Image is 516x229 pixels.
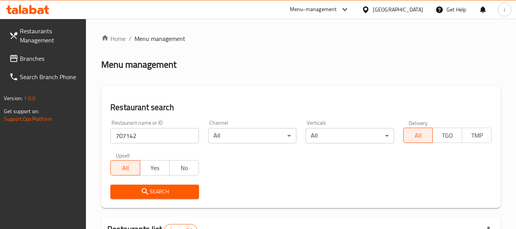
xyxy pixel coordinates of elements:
[306,128,394,143] div: All
[129,34,131,43] li: /
[290,5,337,14] div: Menu-management
[3,49,86,68] a: Branches
[110,160,140,175] button: All
[169,160,199,175] button: No
[403,128,433,143] button: All
[110,128,199,143] input: Search for restaurant name or ID..
[208,128,296,143] div: All
[4,106,39,116] span: Get support on:
[409,120,428,125] label: Delivery
[173,162,196,174] span: No
[101,34,501,43] nav: breadcrumb
[407,130,430,141] span: All
[4,114,52,124] a: Support.OpsPlatform
[134,34,185,43] span: Menu management
[436,130,459,141] span: TGO
[101,34,126,43] a: Home
[20,54,80,63] span: Branches
[20,26,80,45] span: Restaurants Management
[20,72,80,81] span: Search Branch Phone
[3,68,86,86] a: Search Branch Phone
[110,102,492,113] h2: Restaurant search
[114,162,137,174] span: All
[24,93,36,103] span: 1.0.0
[143,162,167,174] span: Yes
[504,5,505,14] span: i
[432,128,462,143] button: TGO
[462,128,492,143] button: TMP
[110,185,199,199] button: Search
[140,160,170,175] button: Yes
[116,153,130,158] label: Upsell
[465,130,489,141] span: TMP
[101,58,176,71] h2: Menu management
[373,5,423,14] div: [GEOGRAPHIC_DATA]
[3,22,86,49] a: Restaurants Management
[4,93,23,103] span: Version:
[116,187,192,197] span: Search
